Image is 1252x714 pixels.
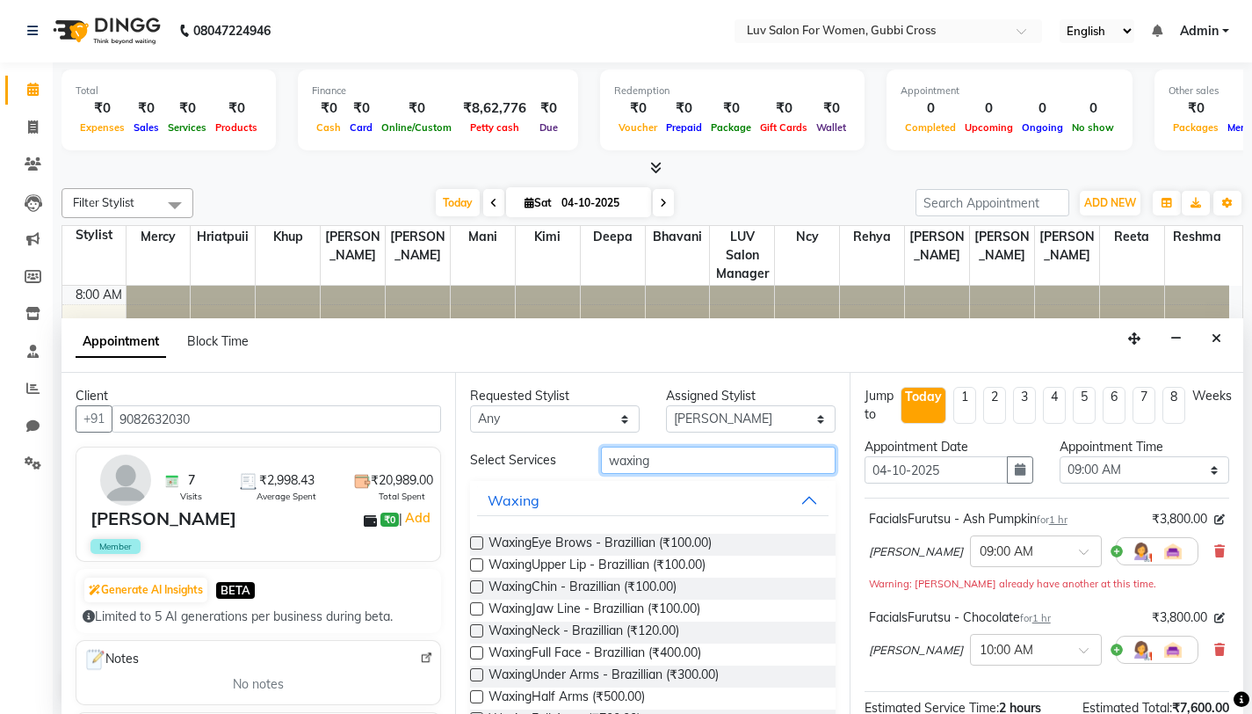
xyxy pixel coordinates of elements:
[76,326,166,358] span: Appointment
[211,121,262,134] span: Products
[960,121,1017,134] span: Upcoming
[1060,438,1229,456] div: Appointment Time
[869,608,1051,627] div: FacialsFurutsu - Chocolate
[191,226,255,248] span: Hriatpuii
[470,387,640,405] div: Requested Stylist
[76,405,112,433] button: +91
[380,513,399,527] span: ₹0
[1162,541,1183,562] img: Interior.png
[129,98,163,119] div: ₹0
[345,121,377,134] span: Card
[83,648,139,671] span: Notes
[960,98,1017,119] div: 0
[706,98,756,119] div: ₹0
[312,98,345,119] div: ₹0
[451,226,515,248] span: Mani
[312,84,564,98] div: Finance
[188,471,195,490] span: 7
[129,121,163,134] span: Sales
[488,600,700,622] span: WaxingJaw Line - Brazillian (₹100.00)
[1017,121,1067,134] span: Ongoing
[1020,612,1051,624] small: for
[193,6,271,55] b: 08047224946
[477,484,828,516] button: Waxing
[1131,639,1152,660] img: Hairdresser.png
[488,622,679,644] span: WaxingNeck - Brazillian (₹120.00)
[865,456,1009,484] input: yyyy-mm-dd
[901,121,960,134] span: Completed
[1192,387,1232,405] div: Weeks
[901,98,960,119] div: 0
[775,226,839,248] span: Ncy
[1180,22,1219,40] span: Admin
[1037,514,1067,526] small: for
[901,84,1118,98] div: Appointment
[869,578,1156,590] small: Warning: [PERSON_NAME] already have another at this time.
[983,387,1006,424] li: 2
[321,226,385,266] span: [PERSON_NAME]
[379,490,425,503] span: Total Spent
[402,507,433,528] a: Add
[1080,191,1140,215] button: ADD NEW
[90,539,141,554] span: Member
[970,226,1034,266] span: [PERSON_NAME]
[488,534,712,556] span: WaxingEye Brows - Brazillian (₹100.00)
[1169,121,1223,134] span: Packages
[666,387,836,405] div: Assigned Stylist
[520,196,556,209] span: Sat
[90,506,236,532] div: [PERSON_NAME]
[614,98,662,119] div: ₹0
[953,387,976,424] li: 1
[1152,510,1207,528] span: ₹3,800.00
[1162,387,1185,424] li: 8
[1165,226,1230,248] span: Reshma
[488,490,539,511] div: Waxing
[180,490,202,503] span: Visits
[187,333,249,349] span: Block Time
[83,608,434,626] div: Limited to 5 AI generations per business during beta.
[100,455,151,506] img: avatar
[456,98,533,119] div: ₹8,62,776
[1067,121,1118,134] span: No show
[259,471,315,490] span: ₹2,998.43
[84,578,207,602] button: Generate AI Insights
[556,190,644,216] input: 2025-10-04
[535,121,562,134] span: Due
[1049,514,1067,526] span: 1 hr
[399,507,433,528] span: |
[601,447,836,474] input: Search by service name
[865,387,894,424] div: Jump to
[377,98,456,119] div: ₹0
[756,121,812,134] span: Gift Cards
[581,226,645,248] span: Deepa
[371,471,433,490] span: ₹20,989.00
[377,121,456,134] span: Online/Custom
[1100,226,1164,248] span: Reeta
[488,644,701,666] span: WaxingFull Face - Brazillian (₹400.00)
[869,642,963,659] span: [PERSON_NAME]
[488,666,719,688] span: WaxingUnder Arms - Brazillian (₹300.00)
[436,189,480,216] span: Today
[614,84,850,98] div: Redemption
[812,121,850,134] span: Wallet
[488,688,645,710] span: WaxingHalf Arms (₹500.00)
[756,98,812,119] div: ₹0
[127,226,191,248] span: Mercy
[386,226,450,266] span: [PERSON_NAME]
[76,387,441,405] div: Client
[1204,325,1229,353] button: Close
[1133,387,1155,424] li: 7
[76,84,262,98] div: Total
[533,98,564,119] div: ₹0
[865,438,1034,456] div: Appointment Date
[73,195,134,209] span: Filter Stylist
[1084,196,1136,209] span: ADD NEW
[614,121,662,134] span: Voucher
[163,98,211,119] div: ₹0
[233,675,284,694] span: No notes
[457,451,587,470] div: Select Services
[72,286,126,304] div: 8:00 AM
[1169,98,1223,119] div: ₹0
[1035,226,1099,266] span: [PERSON_NAME]
[905,226,969,266] span: [PERSON_NAME]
